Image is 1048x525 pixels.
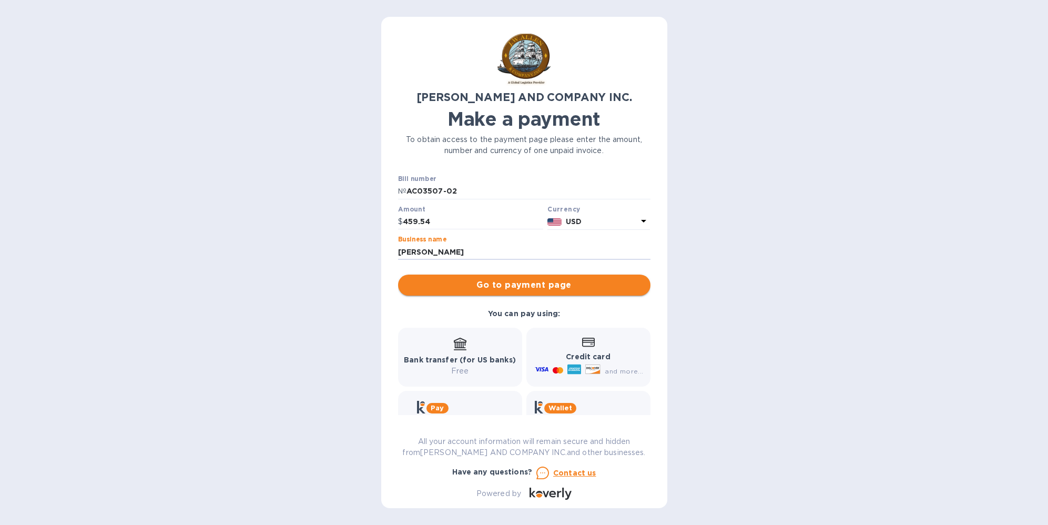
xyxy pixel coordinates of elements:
[476,488,521,499] p: Powered by
[398,237,446,243] label: Business name
[488,309,560,318] b: You can pay using:
[398,436,650,458] p: All your account information will remain secure and hidden from [PERSON_NAME] AND COMPANY INC. an...
[452,468,533,476] b: Have any questions?
[403,214,544,230] input: 0.00
[547,218,562,226] img: USD
[404,366,516,377] p: Free
[398,176,436,183] label: Bill number
[406,184,650,199] input: Enter bill number
[431,404,444,412] b: Pay
[404,356,516,364] b: Bank transfer (for US banks)
[566,217,582,226] b: USD
[605,367,643,375] span: and more...
[566,352,610,361] b: Credit card
[547,205,580,213] b: Currency
[398,244,650,260] input: Enter business name
[416,90,632,104] b: [PERSON_NAME] AND COMPANY INC.
[548,404,573,412] b: Wallet
[398,206,425,213] label: Amount
[398,216,403,227] p: $
[398,186,406,197] p: №
[398,108,650,130] h1: Make a payment
[398,134,650,156] p: To obtain access to the payment page please enter the amount, number and currency of one unpaid i...
[406,279,642,291] span: Go to payment page
[398,275,650,296] button: Go to payment page
[553,469,596,477] u: Contact us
